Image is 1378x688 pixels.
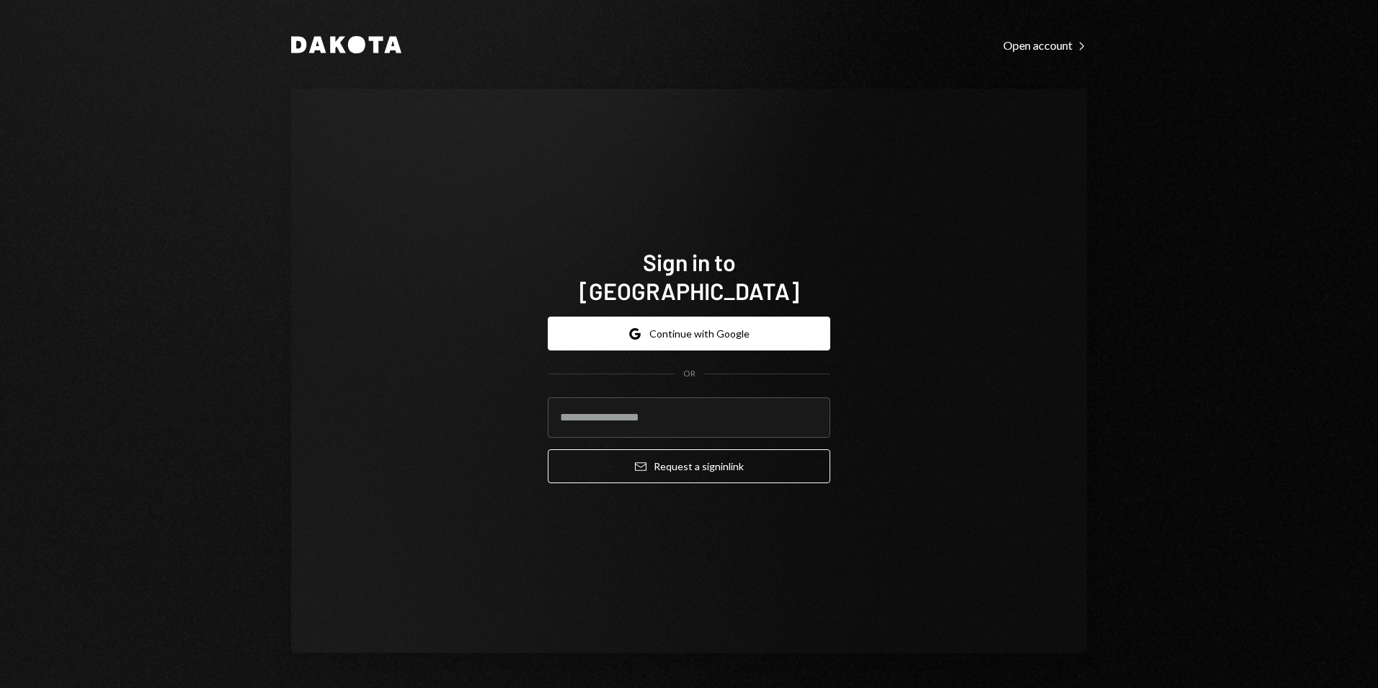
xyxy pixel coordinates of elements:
[683,368,695,380] div: OR
[548,317,830,350] button: Continue with Google
[1003,37,1087,53] a: Open account
[548,247,830,305] h1: Sign in to [GEOGRAPHIC_DATA]
[1003,38,1087,53] div: Open account
[548,449,830,483] button: Request a signinlink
